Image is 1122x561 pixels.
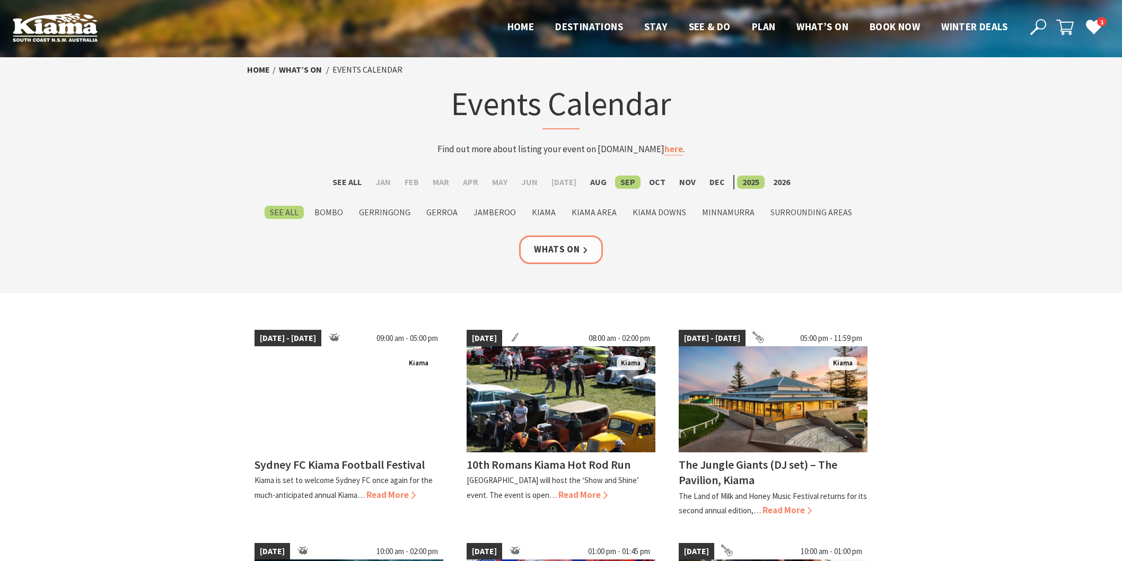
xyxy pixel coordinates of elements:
[13,13,98,42] img: Kiama Logo
[704,176,730,189] label: Dec
[247,64,270,75] a: Home
[354,206,416,219] label: Gerringong
[765,206,857,219] label: Surrounding Areas
[674,176,701,189] label: Nov
[585,176,612,189] label: Aug
[399,176,424,189] label: Feb
[679,330,867,518] a: [DATE] - [DATE] 05:00 pm - 11:59 pm Land of Milk an Honey Festival Kiama The Jungle Giants (DJ se...
[644,20,668,33] span: Stay
[555,20,623,33] span: Destinations
[752,20,776,33] span: Plan
[467,543,502,560] span: [DATE]
[546,176,582,189] label: [DATE]
[468,206,521,219] label: Jamberoo
[353,142,769,156] p: Find out more about listing your event on [DOMAIN_NAME] .
[679,346,867,452] img: Land of Milk an Honey Festival
[1085,19,1101,34] a: 1
[762,504,812,516] span: Read More
[1097,17,1107,27] span: 1
[467,330,655,518] a: [DATE] 08:00 am - 02:00 pm Hot Rod Run Kiama Kiama 10th Romans Kiama Hot Rod Run [GEOGRAPHIC_DATA...
[458,176,484,189] label: Apr
[737,176,765,189] label: 2025
[689,20,731,33] span: See & Do
[679,457,837,487] h4: The Jungle Giants (DJ set) – The Pavilion, Kiama
[497,19,1018,36] nav: Main Menu
[255,330,321,347] span: [DATE] - [DATE]
[829,357,857,370] span: Kiama
[697,206,760,219] label: Minnamurra
[664,143,683,155] a: here
[516,176,543,189] label: Jun
[255,475,433,499] p: Kiama is set to welcome Sydney FC once again for the much-anticipated annual Kiama…
[353,82,769,129] h1: Events Calendar
[265,206,304,219] label: See All
[427,176,454,189] label: Mar
[795,543,867,560] span: 10:00 am - 01:00 pm
[870,20,920,33] span: Book now
[487,176,513,189] label: May
[370,176,396,189] label: Jan
[255,543,290,560] span: [DATE]
[279,64,322,75] a: What’s On
[615,176,641,189] label: Sep
[467,475,639,499] p: [GEOGRAPHIC_DATA] will host the ‘Show and Shine’ event. The event is open…
[558,489,608,501] span: Read More
[941,20,1007,33] span: Winter Deals
[332,63,402,77] li: Events Calendar
[583,543,655,560] span: 01:00 pm - 01:45 pm
[519,235,603,264] a: Whats On
[405,357,433,370] span: Kiama
[644,176,671,189] label: Oct
[371,330,443,347] span: 09:00 am - 05:00 pm
[796,20,848,33] span: What’s On
[679,543,714,560] span: [DATE]
[255,457,425,472] h4: Sydney FC Kiama Football Festival
[371,543,443,560] span: 10:00 am - 02:00 pm
[679,491,867,515] p: The Land of Milk and Honey Music Festival returns for its second annual edition,…
[467,346,655,452] img: Hot Rod Run Kiama
[627,206,691,219] label: Kiama Downs
[421,206,463,219] label: Gerroa
[309,206,348,219] label: Bombo
[795,330,867,347] span: 05:00 pm - 11:59 pm
[255,330,443,518] a: [DATE] - [DATE] 09:00 am - 05:00 pm sfc-kiama-football-festival-2 Kiama Sydney FC Kiama Football ...
[527,206,561,219] label: Kiama
[467,330,502,347] span: [DATE]
[366,489,416,501] span: Read More
[617,357,645,370] span: Kiama
[583,330,655,347] span: 08:00 am - 02:00 pm
[327,176,367,189] label: See All
[679,330,746,347] span: [DATE] - [DATE]
[768,176,795,189] label: 2026
[566,206,622,219] label: Kiama Area
[467,457,630,472] h4: 10th Romans Kiama Hot Rod Run
[507,20,534,33] span: Home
